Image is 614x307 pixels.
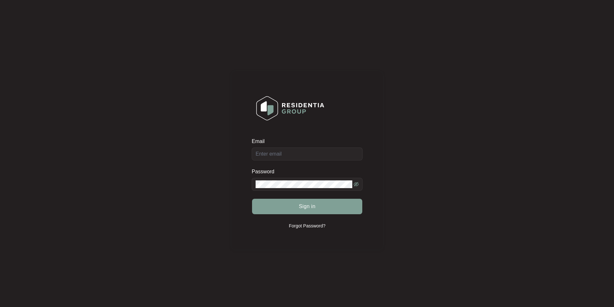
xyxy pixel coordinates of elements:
[256,180,352,188] input: Password
[252,199,362,214] button: Sign in
[252,138,269,145] label: Email
[252,148,363,160] input: Email
[289,223,326,229] p: Forgot Password?
[299,203,316,210] span: Sign in
[252,92,328,125] img: Login Logo
[354,182,359,187] span: eye-invisible
[252,168,279,175] label: Password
